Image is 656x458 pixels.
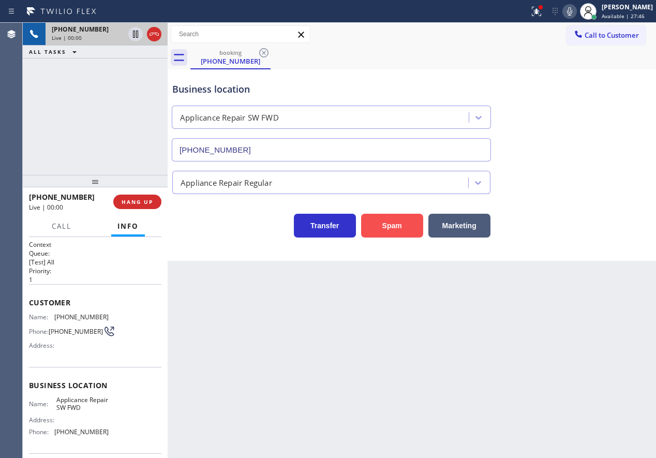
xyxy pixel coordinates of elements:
[29,313,54,321] span: Name:
[29,192,95,202] span: [PHONE_NUMBER]
[56,396,108,412] span: Applicance Repair SW FWD
[29,203,63,212] span: Live | 00:00
[294,214,356,238] button: Transfer
[29,380,161,390] span: Business location
[602,3,653,11] div: [PERSON_NAME]
[361,214,423,238] button: Spam
[191,49,270,56] div: booking
[172,82,490,96] div: Business location
[49,328,103,335] span: [PHONE_NUMBER]
[29,258,161,267] p: [Test] All
[171,26,310,42] input: Search
[29,249,161,258] h2: Queue:
[29,328,49,335] span: Phone:
[585,31,639,40] span: Call to Customer
[117,221,139,231] span: Info
[172,138,491,161] input: Phone Number
[29,267,161,275] h2: Priority:
[181,176,272,188] div: Appliance Repair Regular
[29,416,56,424] span: Address:
[111,216,145,237] button: Info
[562,4,577,19] button: Mute
[113,195,161,209] button: HANG UP
[52,25,109,34] span: [PHONE_NUMBER]
[29,298,161,307] span: Customer
[54,313,109,321] span: [PHONE_NUMBER]
[566,25,646,45] button: Call to Customer
[52,34,82,41] span: Live | 00:00
[122,198,153,205] span: HANG UP
[52,221,71,231] span: Call
[29,48,66,55] span: ALL TASKS
[29,240,161,249] h1: Context
[602,12,645,20] span: Available | 27:46
[180,112,279,124] div: Applicance Repair SW FWD
[46,216,78,237] button: Call
[191,56,270,66] div: [PHONE_NUMBER]
[29,400,56,408] span: Name:
[29,342,56,349] span: Address:
[29,275,161,284] p: 1
[23,46,87,58] button: ALL TASKS
[128,27,143,41] button: Hold Customer
[191,46,270,68] div: (424) 206-4208
[147,27,161,41] button: Hang up
[428,214,490,238] button: Marketing
[54,428,109,436] span: [PHONE_NUMBER]
[29,428,54,436] span: Phone:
